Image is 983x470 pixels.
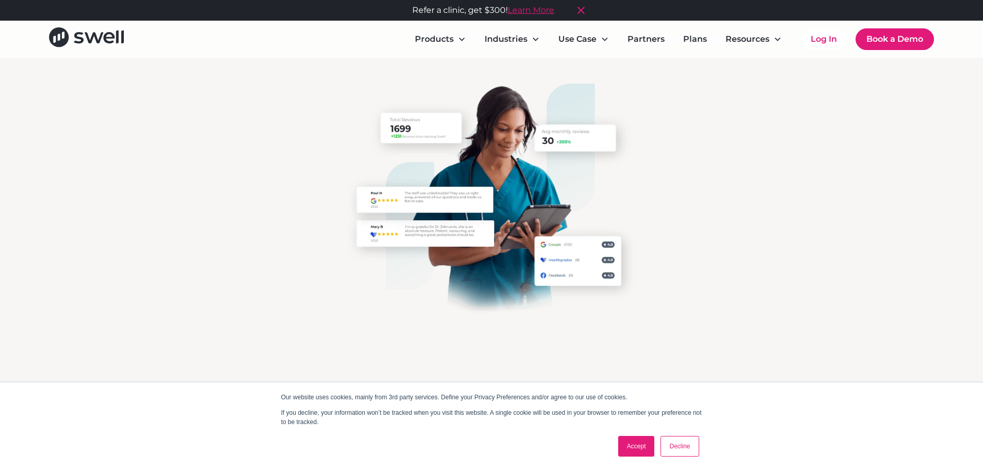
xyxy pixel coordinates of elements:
div: Products [415,33,454,45]
a: Plans [675,29,715,50]
a: Partners [619,29,673,50]
div: Use Case [558,33,597,45]
div: Use Case [550,29,617,50]
p: If you decline, your information won’t be tracked when you visit this website. A single cookie wi... [281,408,702,427]
div: Resources [726,33,769,45]
p: Our website uses cookies, mainly from 3rd party services. Define your Privacy Preferences and/or ... [281,393,702,402]
a: Decline [660,436,699,457]
a: Learn More [508,4,554,17]
div: Industries [485,33,527,45]
div: Industries [476,29,548,50]
div: Refer a clinic, get $300! [412,4,554,17]
a: Book a Demo [856,28,934,50]
a: home [49,27,124,51]
div: Products [407,29,474,50]
a: Log In [800,29,847,50]
div: Resources [717,29,790,50]
a: Accept [618,436,655,457]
